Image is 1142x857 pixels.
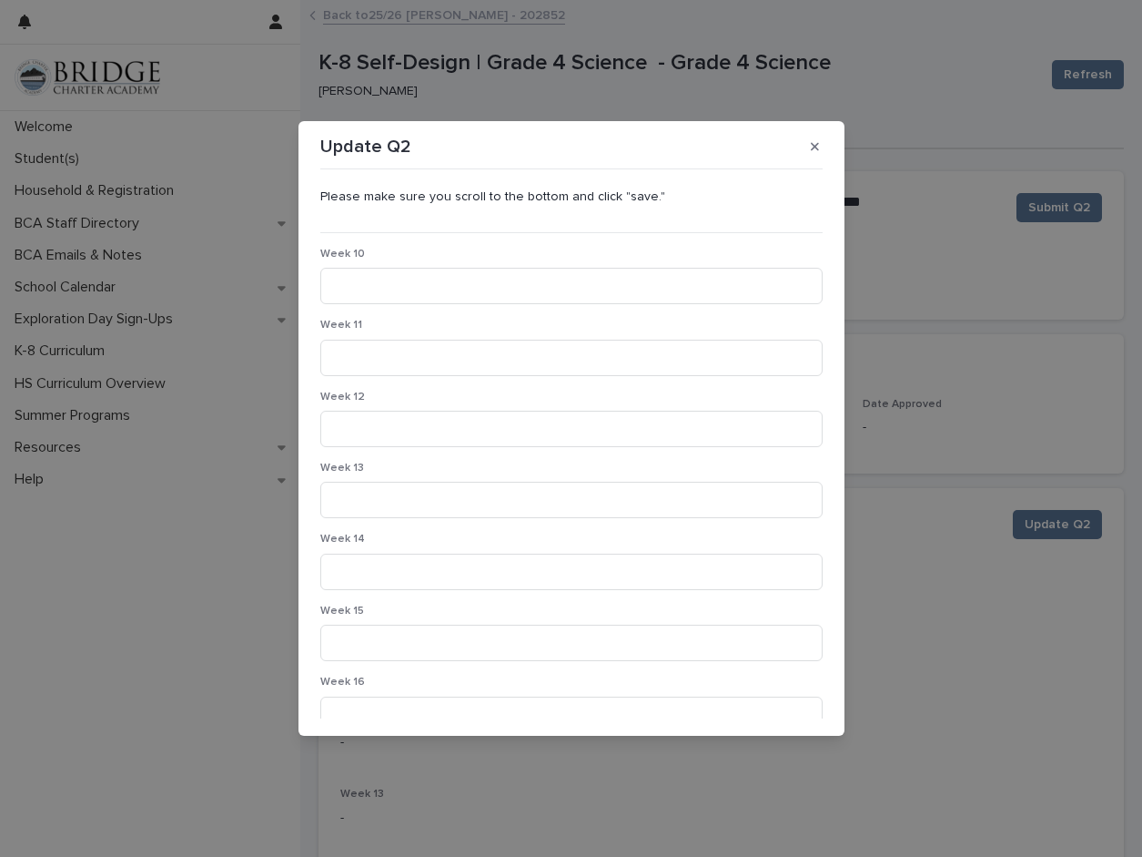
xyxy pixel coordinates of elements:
span: Week 11 [320,320,362,331]
span: Week 16 [320,677,365,688]
span: Week 13 [320,463,364,474]
span: Week 14 [320,534,365,545]
span: Week 10 [320,249,365,260]
p: Update Q2 [320,136,411,158]
span: Week 15 [320,606,364,617]
span: Week 12 [320,392,365,403]
p: Please make sure you scroll to the bottom and click "save." [320,189,823,205]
